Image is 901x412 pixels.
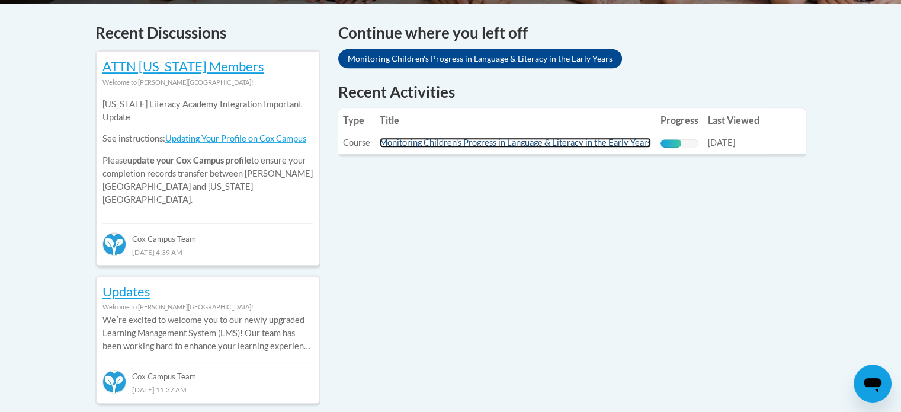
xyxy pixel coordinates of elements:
[102,76,313,89] div: Welcome to [PERSON_NAME][GEOGRAPHIC_DATA]!
[102,370,126,394] img: Cox Campus Team
[338,21,806,44] h4: Continue where you left off
[102,301,313,314] div: Welcome to [PERSON_NAME][GEOGRAPHIC_DATA]!
[102,89,313,215] div: Please to ensure your completion records transfer between [PERSON_NAME][GEOGRAPHIC_DATA] and [US_...
[102,362,313,383] div: Cox Campus Team
[95,21,320,44] h4: Recent Discussions
[102,314,313,353] p: Weʹre excited to welcome you to our newly upgraded Learning Management System (LMS)! Our team has...
[338,108,375,132] th: Type
[102,58,264,74] a: ATTN [US_STATE] Members
[338,81,806,103] h1: Recent Activities
[380,138,651,148] a: Monitoring Children's Progress in Language & Literacy in the Early Years
[102,232,126,256] img: Cox Campus Team
[656,108,703,132] th: Progress
[708,138,735,148] span: [DATE]
[338,49,622,68] a: Monitoring Children's Progress in Language & Literacy in the Early Years
[703,108,764,132] th: Last Viewed
[127,155,251,165] b: update your Cox Campus profile
[102,132,313,145] p: See instructions:
[102,98,313,124] p: [US_STATE] Literacy Academy Integration Important Update
[854,365,892,403] iframe: Button to launch messaging window
[660,139,682,148] div: Progress, %
[343,138,370,148] span: Course
[102,245,313,258] div: [DATE] 4:39 AM
[165,133,306,143] a: Updating Your Profile on Cox Campus
[375,108,656,132] th: Title
[102,383,313,396] div: [DATE] 11:37 AM
[102,223,313,245] div: Cox Campus Team
[102,283,150,299] a: Updates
